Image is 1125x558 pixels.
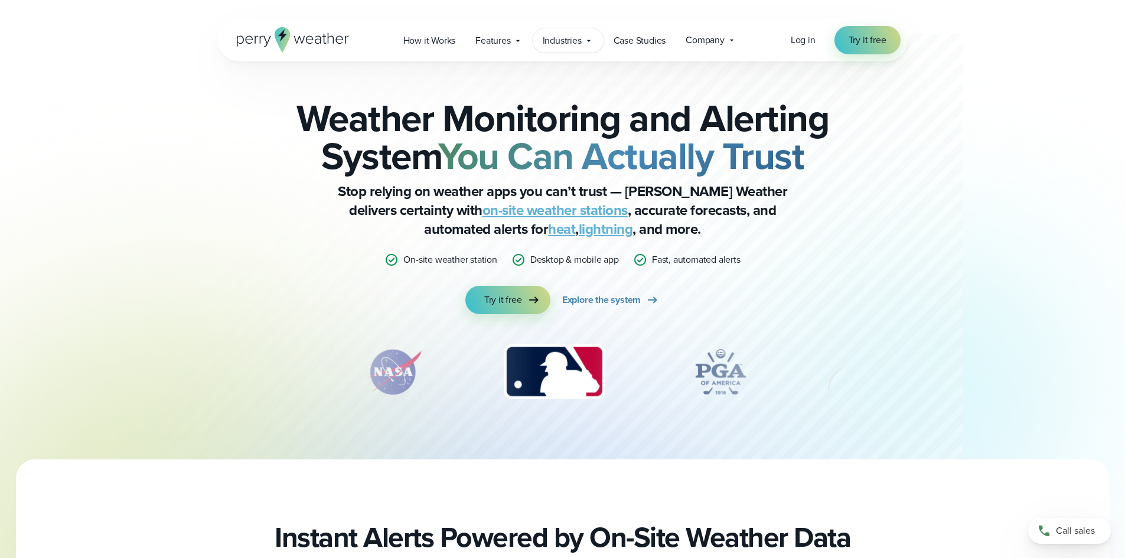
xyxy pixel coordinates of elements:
[579,218,633,240] a: lightning
[128,342,295,402] div: 1 of 12
[849,33,886,47] span: Try it free
[824,342,919,402] img: DPR-Construction.svg
[393,28,466,53] a: How it Works
[686,33,725,47] span: Company
[562,286,660,314] a: Explore the system
[353,342,435,402] img: NASA.svg
[275,521,850,554] h2: Instant Alerts Powered by On-Site Weather Data
[530,253,619,267] p: Desktop & mobile app
[1056,524,1095,538] span: Call sales
[277,342,849,407] div: slideshow
[327,182,799,239] p: Stop relying on weather apps you can’t trust — [PERSON_NAME] Weather delivers certainty with , ac...
[673,342,768,402] img: PGA.svg
[1028,518,1111,544] a: Call sales
[652,253,741,267] p: Fast, automated alerts
[673,342,768,402] div: 4 of 12
[824,342,919,402] div: 5 of 12
[484,293,522,307] span: Try it free
[604,28,676,53] a: Case Studies
[543,34,582,48] span: Industries
[353,342,435,402] div: 2 of 12
[492,342,617,402] img: MLB.svg
[548,218,575,240] a: heat
[791,33,816,47] a: Log in
[277,99,849,175] h2: Weather Monitoring and Alerting System
[834,26,901,54] a: Try it free
[482,200,628,221] a: on-site weather stations
[128,342,295,402] img: Turner-Construction_1.svg
[403,34,456,48] span: How it Works
[614,34,666,48] span: Case Studies
[475,34,510,48] span: Features
[465,286,550,314] a: Try it free
[562,293,641,307] span: Explore the system
[403,253,497,267] p: On-site weather station
[438,128,804,184] strong: You Can Actually Trust
[492,342,617,402] div: 3 of 12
